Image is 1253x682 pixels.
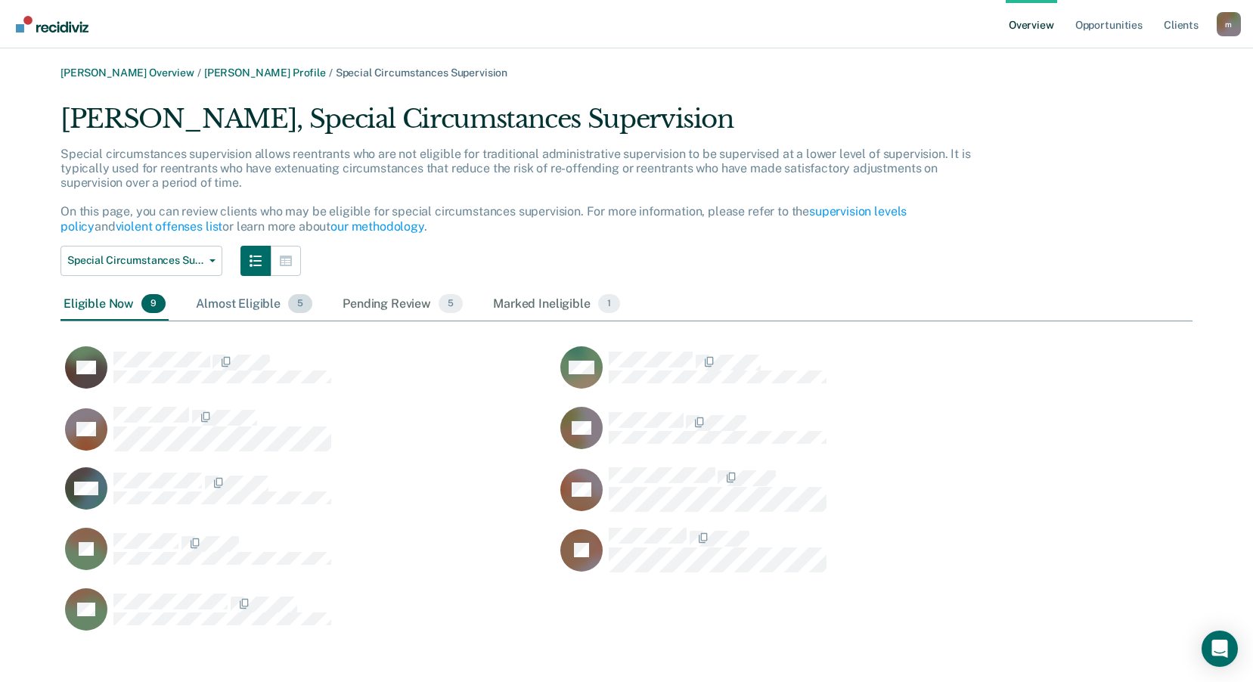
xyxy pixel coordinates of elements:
a: [PERSON_NAME] Overview [60,67,194,79]
span: / [326,67,336,79]
span: / [194,67,204,79]
div: CaseloadOpportunityCell-1852S [556,406,1051,467]
div: CaseloadOpportunityCell-632IB [556,467,1051,527]
div: CaseloadOpportunityCell-009IL [60,346,556,406]
div: [PERSON_NAME], Special Circumstances Supervision [60,104,1000,147]
div: Marked Ineligible1 [490,288,623,321]
span: 5 [439,294,463,314]
div: Eligible Now9 [60,288,169,321]
span: Special Circumstances Supervision [67,254,203,267]
div: Pending Review5 [340,288,466,321]
div: CaseloadOpportunityCell-069BN [60,406,556,467]
button: Profile dropdown button [1217,12,1241,36]
div: Almost Eligible5 [193,288,315,321]
img: Recidiviz [16,16,88,33]
span: Special Circumstances Supervision [336,67,507,79]
div: m [1217,12,1241,36]
div: CaseloadOpportunityCell-826HI [556,527,1051,587]
div: CaseloadOpportunityCell-4960O [60,467,556,527]
a: supervision levels policy [60,204,907,233]
span: 5 [288,294,312,314]
p: Special circumstances supervision allows reentrants who are not eligible for traditional administ... [60,147,971,234]
div: CaseloadOpportunityCell-998HH [60,587,556,648]
div: Open Intercom Messenger [1202,631,1238,667]
span: 1 [598,294,620,314]
div: CaseloadOpportunityCell-028HS [556,346,1051,406]
div: CaseloadOpportunityCell-707IC [60,527,556,587]
a: [PERSON_NAME] Profile [204,67,326,79]
a: our methodology [330,219,424,234]
button: Special Circumstances Supervision [60,246,222,276]
span: 9 [141,294,166,314]
a: violent offenses list [116,219,223,234]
